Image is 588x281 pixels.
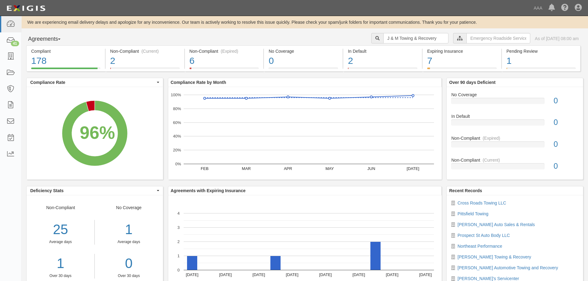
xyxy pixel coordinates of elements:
[190,48,259,54] div: Non-Compliant (Expired)
[348,48,417,54] div: In Default
[457,276,519,281] a: [PERSON_NAME]'s Servicenter
[507,48,576,54] div: Pending Review
[383,33,448,43] input: Search Agreements
[177,239,180,244] text: 2
[141,48,159,54] div: (Current)
[27,78,163,87] button: Compliance Rate
[457,233,510,238] a: Prospect St Auto Body LLC
[27,273,94,279] div: Over 30 days
[26,68,105,72] a: Compliant178
[466,33,530,43] input: Emergency Roadside Service (ERS)
[99,273,158,279] div: Over 30 days
[447,157,583,163] div: Non-Compliant
[80,120,115,146] div: 96%
[447,92,583,98] div: No Coverage
[457,265,558,270] a: [PERSON_NAME] Automotive Towing and Recovery
[269,54,338,68] div: 0
[26,33,73,45] button: Agreements
[343,68,422,72] a: In Default2
[447,135,583,141] div: Non-Compliant
[31,54,100,68] div: 178
[561,4,569,12] i: Help Center - Complianz
[168,87,442,180] svg: A chart.
[30,188,155,194] span: Deficiency Stats
[106,68,184,72] a: Non-Compliant(Current)2
[173,120,181,125] text: 60%
[284,166,292,171] text: APR
[325,166,334,171] text: MAY
[27,205,95,279] div: Non-Compliant
[99,254,158,273] a: 0
[190,54,259,68] div: 6
[549,139,583,150] div: 0
[367,166,375,171] text: JUN
[177,225,180,230] text: 3
[427,54,497,68] div: 7
[264,68,343,72] a: No Coverage0
[252,272,265,277] text: [DATE]
[219,272,232,277] text: [DATE]
[177,268,180,272] text: 0
[175,162,181,166] text: 0%
[407,166,419,171] text: [DATE]
[457,254,531,259] a: [PERSON_NAME] Towing & Recovery
[177,211,180,216] text: 4
[451,113,578,135] a: In Default0
[171,80,226,85] b: Compliance Rate by Month
[27,220,94,239] div: 25
[110,54,180,68] div: 2
[457,222,535,227] a: [PERSON_NAME] Auto Sales & Rentals
[173,148,181,152] text: 20%
[95,205,163,279] div: No Coverage
[419,272,432,277] text: [DATE]
[457,244,502,249] a: Northeast Performance
[449,188,482,193] b: Recent Records
[531,2,545,14] a: AAA
[173,106,181,111] text: 80%
[269,48,338,54] div: No Coverage
[99,220,158,239] div: 1
[22,19,588,25] div: We are experiencing email delivery delays and apologize for any inconvenience. Our team is active...
[457,200,506,205] a: Cross Roads Towing LLC
[201,166,208,171] text: FEB
[507,54,576,68] div: 1
[31,48,100,54] div: Compliant
[427,48,497,54] div: Expiring Insurance
[483,157,500,163] div: (Current)
[423,68,501,72] a: Expiring Insurance7
[549,161,583,172] div: 0
[99,239,158,245] div: Average days
[221,48,238,54] div: (Expired)
[386,272,398,277] text: [DATE]
[171,188,246,193] b: Agreements with Expiring Insurance
[173,134,181,138] text: 40%
[535,35,579,42] div: As of [DATE] 08:00 am
[348,54,417,68] div: 2
[27,239,94,245] div: Average days
[549,95,583,106] div: 0
[451,135,578,157] a: Non-Compliant(Expired)0
[352,272,365,277] text: [DATE]
[27,186,163,195] button: Deficiency Stats
[319,272,332,277] text: [DATE]
[286,272,298,277] text: [DATE]
[110,48,180,54] div: Non-Compliant (Current)
[27,254,94,273] a: 1
[449,80,495,85] b: Over 90 days Deficient
[186,272,198,277] text: [DATE]
[242,166,251,171] text: MAR
[27,87,163,180] svg: A chart.
[549,117,583,128] div: 0
[11,41,19,46] div: 41
[451,92,578,114] a: No Coverage0
[502,68,581,72] a: Pending Review1
[171,93,181,97] text: 100%
[447,113,583,119] div: In Default
[185,68,264,72] a: Non-Compliant(Expired)6
[30,79,155,85] span: Compliance Rate
[451,157,578,174] a: Non-Compliant(Current)0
